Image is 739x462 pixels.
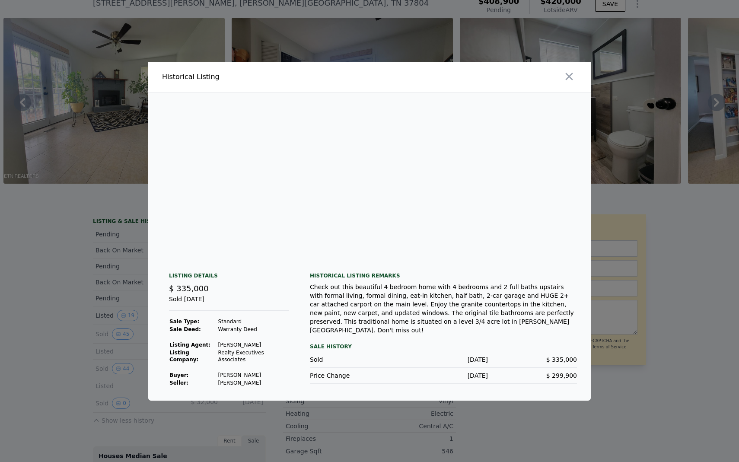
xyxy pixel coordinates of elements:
div: [DATE] [399,355,488,364]
div: Historical Listing remarks [310,272,577,279]
strong: Listing Company: [169,350,198,363]
td: Realty Executives Associates [218,349,290,363]
div: Sale History [310,341,577,352]
div: Sold [310,355,399,364]
span: $ 299,900 [546,372,577,379]
strong: Sale Type: [169,319,199,325]
div: Check out this beautiful 4 bedroom home with 4 bedrooms and 2 full baths upstairs with formal liv... [310,283,577,335]
div: Sold [DATE] [169,295,289,311]
strong: Sale Deed: [169,326,201,332]
td: [PERSON_NAME] [218,341,290,349]
td: [PERSON_NAME] [218,379,290,387]
div: Price Change [310,371,399,380]
div: [DATE] [399,371,488,380]
strong: Listing Agent: [169,342,210,348]
td: Standard [218,318,290,325]
td: [PERSON_NAME] [218,371,290,379]
td: Warranty Deed [218,325,290,333]
strong: Seller : [169,380,188,386]
strong: Buyer : [169,372,188,378]
span: $ 335,000 [546,356,577,363]
div: Listing Details [169,272,289,283]
span: $ 335,000 [169,284,209,293]
div: Historical Listing [162,72,366,82]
